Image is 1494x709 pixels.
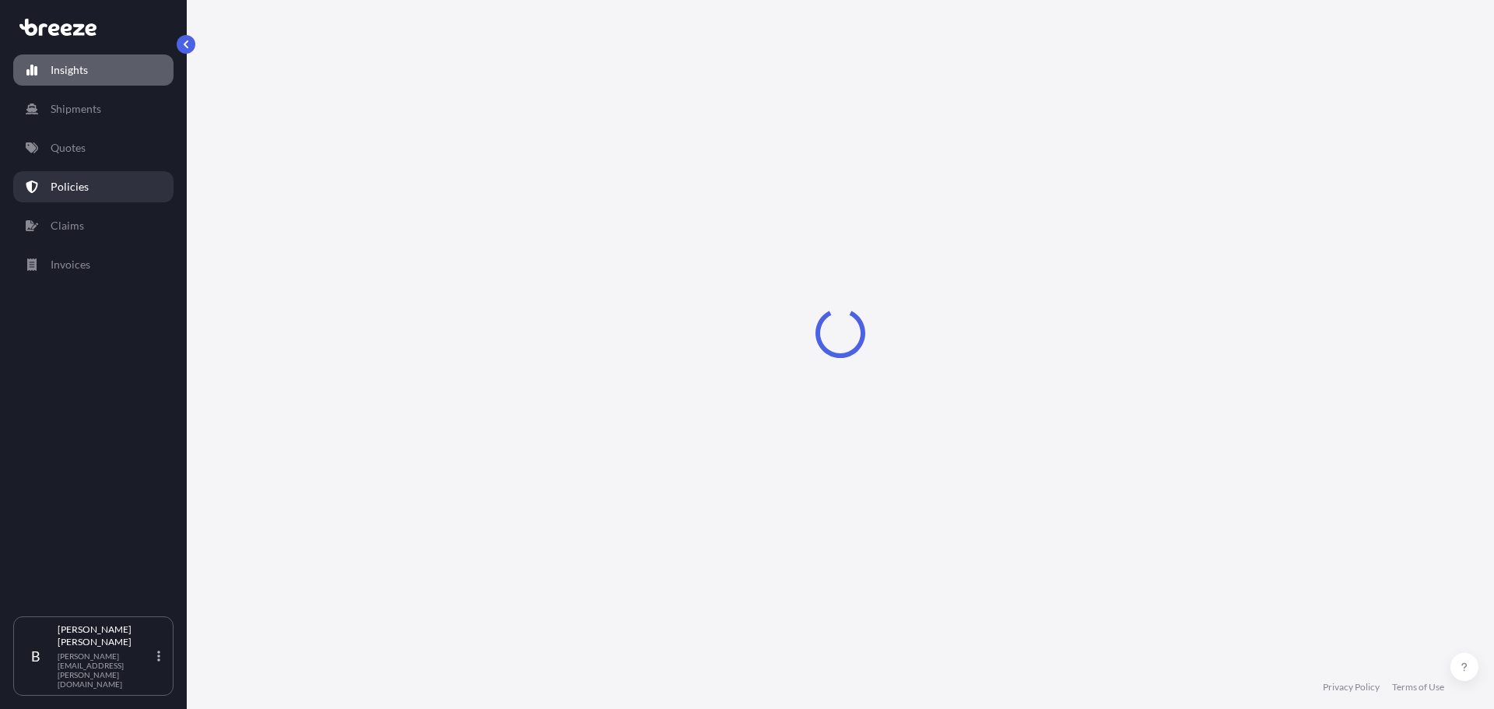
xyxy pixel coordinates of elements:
p: Insights [51,62,88,78]
a: Terms of Use [1392,681,1444,693]
p: Claims [51,218,84,233]
a: Claims [13,210,174,241]
p: Quotes [51,140,86,156]
p: Invoices [51,257,90,272]
p: [PERSON_NAME] [PERSON_NAME] [58,623,154,648]
a: Policies [13,171,174,202]
a: Invoices [13,249,174,280]
span: B [31,648,40,664]
a: Privacy Policy [1323,681,1380,693]
p: [PERSON_NAME][EMAIL_ADDRESS][PERSON_NAME][DOMAIN_NAME] [58,651,154,689]
a: Shipments [13,93,174,125]
p: Shipments [51,101,101,117]
p: Policies [51,179,89,195]
a: Quotes [13,132,174,163]
a: Insights [13,54,174,86]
